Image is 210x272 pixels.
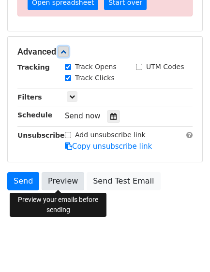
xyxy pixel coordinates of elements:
[17,63,50,71] strong: Tracking
[162,226,210,272] div: Widget de chat
[17,111,52,119] strong: Schedule
[17,93,42,101] strong: Filters
[10,193,106,217] div: Preview your emails before sending
[75,130,146,140] label: Add unsubscribe link
[7,172,39,190] a: Send
[87,172,160,190] a: Send Test Email
[162,226,210,272] iframe: Chat Widget
[65,142,152,151] a: Copy unsubscribe link
[146,62,184,72] label: UTM Codes
[17,46,193,57] h5: Advanced
[75,62,117,72] label: Track Opens
[65,112,101,120] span: Send now
[75,73,115,83] label: Track Clicks
[17,131,65,139] strong: Unsubscribe
[42,172,84,190] a: Preview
